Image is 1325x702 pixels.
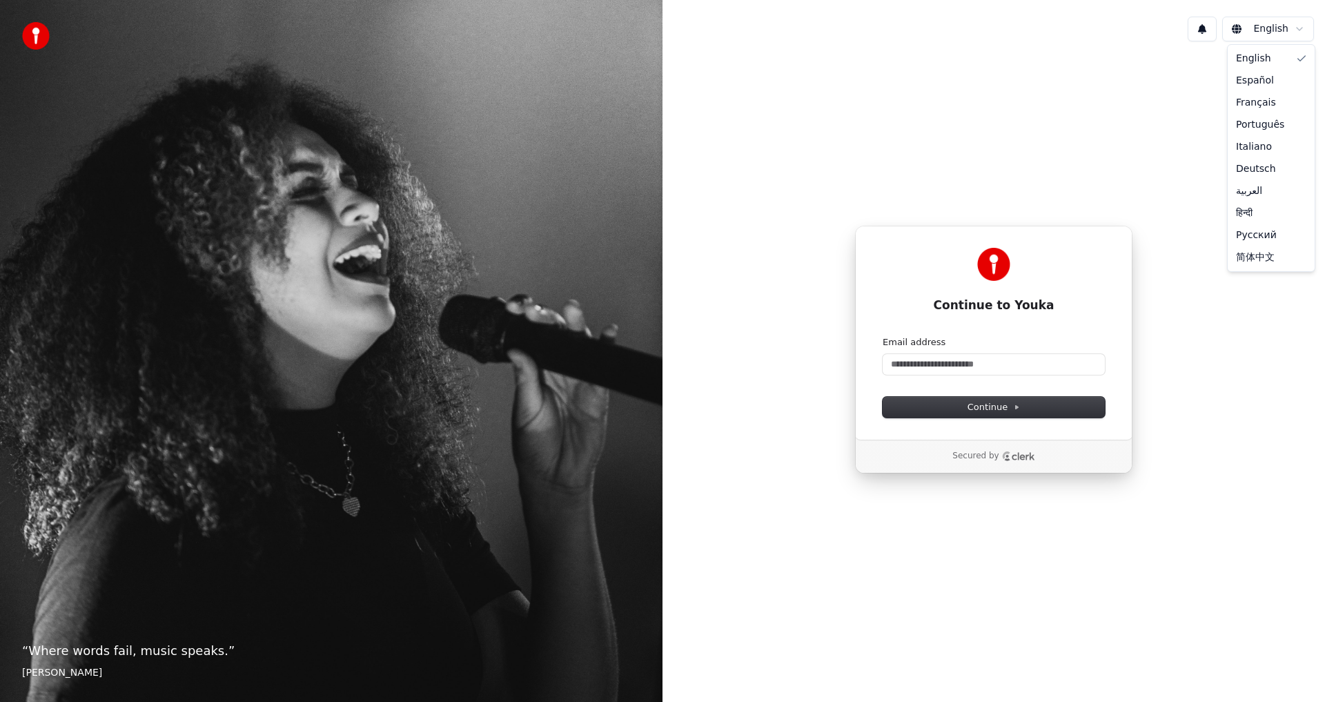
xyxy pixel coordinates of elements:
[1236,96,1276,110] span: Français
[1236,228,1277,242] span: Русский
[1236,251,1275,264] span: 简体中文
[1236,162,1276,176] span: Deutsch
[1236,118,1284,132] span: Português
[1236,140,1272,154] span: Italiano
[1236,52,1271,66] span: English
[1236,206,1253,220] span: हिन्दी
[1236,74,1274,88] span: Español
[1236,184,1262,198] span: العربية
